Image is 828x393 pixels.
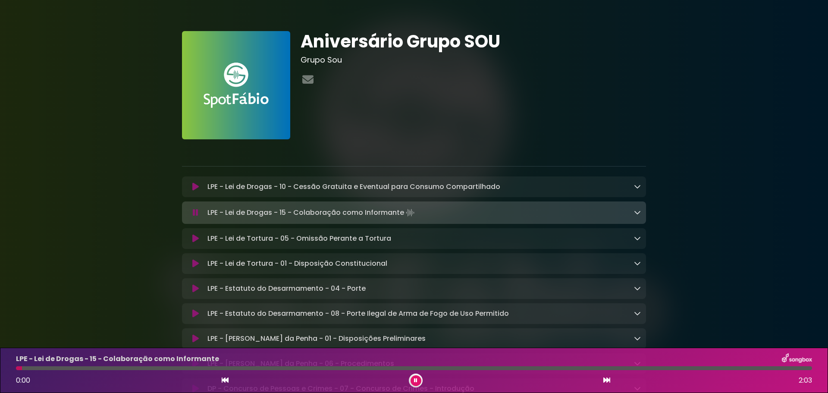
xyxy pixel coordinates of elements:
img: waveform4.gif [404,207,416,219]
p: LPE - Lei de Drogas - 15 - Colaboração como Informante [16,354,219,364]
p: LPE - [PERSON_NAME] da Penha - 01 - Disposições Preliminares [207,333,426,344]
h1: Aniversário Grupo SOU [301,31,646,52]
p: LPE - Lei de Tortura - 01 - Disposição Constitucional [207,258,387,269]
p: LPE - Lei de Drogas - 15 - Colaboração como Informante [207,207,416,219]
span: 0:00 [16,375,30,385]
p: LPE - Estatuto do Desarmamento - 08 - Porte Ilegal de Arma de Fogo de Uso Permitido [207,308,509,319]
p: LPE - Lei de Tortura - 05 - Omissão Perante a Tortura [207,233,391,244]
p: LPE - Estatuto do Desarmamento - 04 - Porte [207,283,366,294]
img: FAnVhLgaRSStWruMDZa6 [182,31,290,139]
img: songbox-logo-white.png [782,353,812,365]
p: LPE - Lei de Drogas - 10 - Cessão Gratuita e Eventual para Consumo Compartilhado [207,182,500,192]
span: 2:03 [799,375,812,386]
h3: Grupo Sou [301,55,646,65]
